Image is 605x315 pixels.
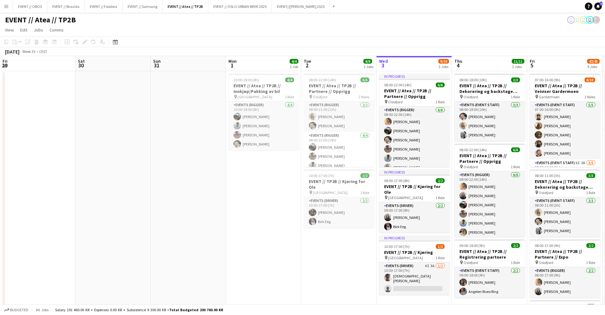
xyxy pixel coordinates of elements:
[47,26,66,34] a: Comms
[453,62,462,69] span: 4
[512,64,524,69] div: 3 Jobs
[35,307,50,312] span: All jobs
[592,16,600,24] app-user-avatar: Tarjei Tuv
[363,59,372,64] span: 8/8
[303,62,311,69] span: 2
[238,94,272,99] span: [GEOGRAPHIC_DATA]
[379,74,450,79] div: In progress
[304,58,311,64] span: Tue
[567,16,575,24] app-user-avatar: Jenny Marie Ragnhild Andersen
[384,83,412,87] span: 08:00-22:00 (14h)
[304,132,374,181] app-card-role: Events (Rigger)4/408:00-22:00 (14h)[PERSON_NAME][PERSON_NAME][PERSON_NAME]
[573,16,581,24] app-user-avatar: Christina Benedicte Halstensen
[511,260,520,265] span: 1 Role
[438,59,449,64] span: 9/10
[379,169,450,175] div: In progress
[208,0,272,13] button: EVENT // OSLO URBAN WEEK 2025
[530,249,600,260] h3: EVENT // Atea // TP2B // Partnere // Expo
[20,27,27,33] span: Edit
[313,94,327,99] span: Oslofjord
[539,190,553,195] span: Oslofjord
[379,88,450,99] h3: EVENT // Atea // TP2B // Partnere // Opprigg
[85,0,123,13] button: EVENT // Foodora
[454,101,525,141] app-card-role: Events (Event Staff)3/308:00-18:00 (10h)[PERSON_NAME][PERSON_NAME][PERSON_NAME]
[10,308,28,312] span: Budgeted
[49,27,64,33] span: Comms
[379,249,450,255] h3: EVENT // TP2B // Kjøring
[454,171,525,238] app-card-role: Events (Rigger)6/608:00-22:00 (14h)[PERSON_NAME][PERSON_NAME][PERSON_NAME][PERSON_NAME][PERSON_NA...
[313,190,348,195] span: [GEOGRAPHIC_DATA]
[454,267,525,298] app-card-role: Events (Event Staff)2/209:00-18:00 (9h)[PERSON_NAME]Angelen Riseo Ring
[228,74,299,150] app-job-card: 10:00-18:00 (8h)4/4EVENT // Atea // TP2B // Innkjøp/Pakking av bil [GEOGRAPHIC_DATA]1 RoleEvents ...
[78,58,85,64] span: Sat
[360,190,369,195] span: 1 Role
[454,83,525,94] h3: EVENT // Atea // TP2B // Dekorering og backstage oppsett
[530,197,600,237] app-card-role: Events (Event Staff)3/308:00-11:00 (3h)[PERSON_NAME][PERSON_NAME][PERSON_NAME]
[169,307,223,312] span: Total Budgeted 200 760.00 KR
[454,249,525,260] h3: EVENT // Atea // TP2B // Registrering partnere
[511,243,520,248] span: 2/2
[388,100,403,104] span: Oslofjord
[285,77,294,82] span: 4/4
[379,169,450,233] app-job-card: In progress09:00-17:00 (8h)2/2EVENT // TP2B // Kjøring for Ole [GEOGRAPHIC_DATA]1 RoleEvents (Dri...
[530,239,600,298] app-job-card: 08:00-17:00 (9h)2/2EVENT // Atea // TP2B // Partnere // Expo Oslofjord1 RoleEvents (Rigger)2/208:...
[18,26,30,34] a: Edit
[539,260,553,265] span: Oslofjord
[511,94,520,99] span: 1 Role
[439,64,449,69] div: 3 Jobs
[378,62,388,69] span: 3
[304,74,374,167] app-job-card: 08:00-22:00 (14h)6/6EVENT // Atea // TP2B // Partnere // Opprigg Oslofjord2 RolesEvents (Rigger)2...
[586,243,595,248] span: 2/2
[464,260,478,265] span: Oslofjord
[530,58,535,64] span: Fri
[152,62,161,69] span: 31
[228,58,237,64] span: Mon
[539,94,560,99] span: Gardermoen
[535,173,560,178] span: 08:00-11:00 (3h)
[530,179,600,190] h3: EVENT // Atea // TP2B // Dekorering og backstage oppsett
[228,62,237,69] span: 1
[228,83,299,94] h3: EVENT // Atea // TP2B // Innkjøp/Pakking av bil
[123,0,163,13] button: EVENT // Samsung
[587,59,600,64] span: 42/45
[379,184,450,195] h3: EVENT // TP2B // Kjøring for Ole
[379,74,450,167] app-job-card: In progress08:00-22:00 (14h)6/6EVENT // Atea // TP2B // Partnere // Opprigg Oslofjord1 RoleEvents...
[459,243,485,248] span: 09:00-18:00 (9h)
[530,101,600,159] app-card-role: Events (Event Staff)5/507:00-16:00 (9h)[PERSON_NAME][PERSON_NAME][PERSON_NAME][PERSON_NAME][PERSO...
[379,106,450,174] app-card-role: Events (Rigger)6/608:00-22:00 (14h)[PERSON_NAME][PERSON_NAME][PERSON_NAME][PERSON_NAME][PERSON_NA...
[290,59,298,64] span: 4/4
[530,169,600,237] app-job-card: 08:00-11:00 (3h)3/3EVENT // Atea // TP2B // Dekorering og backstage oppsett Oslofjord1 RoleEvents...
[454,239,525,298] app-job-card: 09:00-18:00 (9h)2/2EVENT // Atea // TP2B // Registrering partnere Oslofjord1 RoleEvents (Event St...
[454,74,525,141] app-job-card: 08:00-18:00 (10h)3/3EVENT // Atea // TP2B // Dekorering og backstage oppsett Oslofjord1 RoleEvent...
[2,62,8,69] span: 29
[379,235,450,295] app-job-card: In progress10:00-17:00 (7h)1/2EVENT // TP2B // Kjøring [GEOGRAPHIC_DATA]1 RoleEvents (Driver)4I3A...
[586,260,595,265] span: 1 Role
[388,195,423,200] span: [GEOGRAPHIC_DATA]
[464,94,478,99] span: Oslofjord
[163,0,208,13] button: EVENT // Atea // TP2B
[530,74,600,167] app-job-card: 07:00-16:00 (9h)8/10EVENT // Atea // TP2B // Veiviser Gardermoen Gardermoen2 RolesEvents (Event S...
[464,164,478,169] span: Oslofjord
[436,244,445,249] span: 1/2
[594,3,602,10] a: 7
[580,16,587,24] app-user-avatar: Christina Benedicte Halstensen
[530,267,600,298] app-card-role: Events (Rigger)2/208:00-17:00 (9h)[PERSON_NAME][PERSON_NAME]
[454,58,462,64] span: Thu
[304,179,374,190] h3: EVENT // TP2B // Kjøring for Ole
[587,64,599,69] div: 9 Jobs
[535,77,560,82] span: 07:00-16:00 (9h)
[304,101,374,132] app-card-role: Events (Rigger)2/208:00-21:00 (13h)[PERSON_NAME][PERSON_NAME]
[530,83,600,94] h3: EVENT // Atea // TP2B // Veiviser Gardermoen
[360,173,369,178] span: 2/2
[34,27,43,33] span: Jobs
[228,101,299,150] app-card-role: Events (Rigger)4/410:00-18:00 (8h)[PERSON_NAME][PERSON_NAME][PERSON_NAME][PERSON_NAME]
